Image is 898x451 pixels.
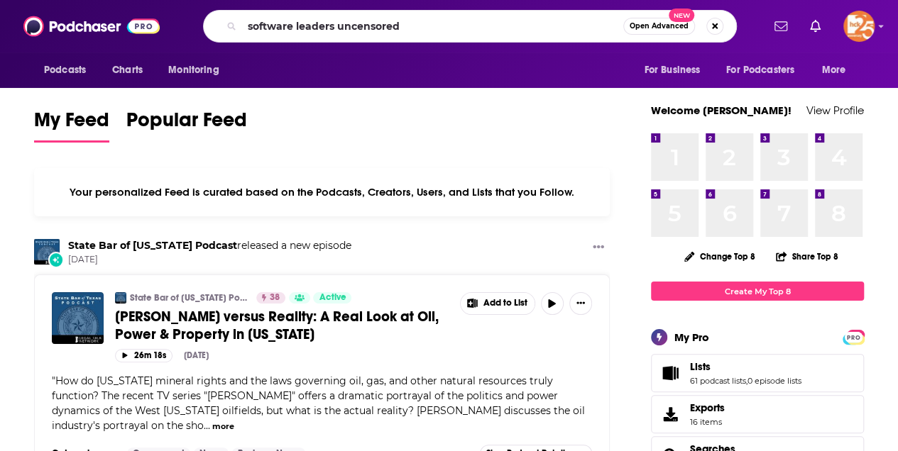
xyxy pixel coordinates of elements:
[587,239,610,257] button: Show More Button
[769,14,793,38] a: Show notifications dropdown
[717,57,815,84] button: open menu
[115,349,173,362] button: 26m 18s
[843,11,875,42] button: Show profile menu
[690,376,746,386] a: 61 podcast lists
[68,239,351,252] h3: released a new episode
[822,60,846,80] span: More
[34,168,610,216] div: Your personalized Feed is curated based on the Podcasts, Creators, Users, and Lists that you Follow.
[651,104,792,117] a: Welcome [PERSON_NAME]!
[184,350,209,360] div: [DATE]
[44,60,86,80] span: Podcasts
[812,57,864,84] button: open menu
[242,15,623,38] input: Search podcasts, credits, & more...
[569,292,592,315] button: Show More Button
[656,363,684,383] a: Lists
[270,291,280,305] span: 38
[68,254,351,266] span: [DATE]
[748,376,801,386] a: 0 episode lists
[845,331,862,342] a: PRO
[843,11,875,42] span: Logged in as kerrifulks
[690,360,801,373] a: Lists
[674,330,709,344] div: My Pro
[690,401,725,414] span: Exports
[651,282,864,301] a: Create My Top 8
[23,13,160,40] img: Podchaser - Follow, Share and Rate Podcasts
[775,243,839,270] button: Share Top 8
[168,60,219,80] span: Monitoring
[34,57,104,84] button: open menu
[690,360,711,373] span: Lists
[845,332,862,343] span: PRO
[34,108,109,140] span: My Feed
[115,308,439,343] span: [PERSON_NAME] versus Reality: A Real Look at Oil, Power & Property in [US_STATE]
[68,239,237,252] a: State Bar of Texas Podcast
[843,11,875,42] img: User Profile
[204,419,210,432] span: ...
[806,104,864,117] a: View Profile
[319,291,346,305] span: Active
[203,10,737,43] div: Search podcasts, credits, & more...
[676,247,764,265] button: Change Top 8
[483,298,527,308] span: Add to List
[634,57,718,84] button: open menu
[52,292,104,344] img: Landman versus Reality: A Real Look at Oil, Power & Property in Texas
[34,239,60,265] img: State Bar of Texas Podcast
[690,417,725,427] span: 16 items
[115,308,450,343] a: [PERSON_NAME] versus Reality: A Real Look at Oil, Power & Property in [US_STATE]
[256,292,285,304] a: 38
[103,57,151,84] a: Charts
[669,9,694,22] span: New
[112,60,143,80] span: Charts
[130,292,247,304] a: State Bar of [US_STATE] Podcast
[630,23,689,30] span: Open Advanced
[726,60,794,80] span: For Podcasters
[52,374,585,432] span: How do [US_STATE] mineral rights and the laws governing oil, gas, and other natural resources tru...
[746,376,748,386] span: ,
[48,252,64,267] div: New Episode
[158,57,237,84] button: open menu
[644,60,700,80] span: For Business
[651,354,864,392] span: Lists
[461,293,535,314] button: Show More Button
[52,374,585,432] span: "
[126,108,247,143] a: Popular Feed
[656,404,684,424] span: Exports
[115,292,126,304] img: State Bar of Texas Podcast
[651,395,864,433] a: Exports
[212,421,234,433] button: more
[34,108,109,143] a: My Feed
[126,108,247,140] span: Popular Feed
[623,18,695,35] button: Open AdvancedNew
[804,14,826,38] a: Show notifications dropdown
[313,292,351,304] a: Active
